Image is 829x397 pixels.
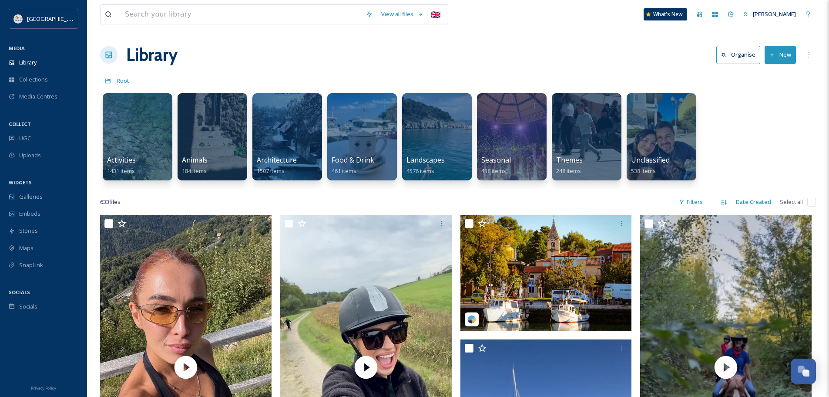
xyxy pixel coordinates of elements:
span: Animals [182,155,208,165]
span: UGC [19,134,31,143]
a: What's New [644,8,687,20]
span: MEDIA [9,45,25,51]
a: Landscapes4576 items [406,156,445,175]
span: Themes [556,155,583,165]
a: Themes248 items [556,156,583,175]
span: Unclassified [631,155,670,165]
div: Date Created [732,193,775,210]
span: 538 items [631,167,656,175]
span: Socials [19,302,37,311]
span: [GEOGRAPHIC_DATA] [27,14,82,23]
div: 🇬🇧 [428,7,443,22]
span: SnapLink [19,261,43,269]
a: Root [117,75,129,86]
a: [PERSON_NAME] [738,6,800,23]
span: 184 items [182,167,207,175]
span: WIDGETS [9,179,32,186]
span: Media Centres [19,92,57,101]
a: Unclassified538 items [631,156,670,175]
span: Maps [19,244,34,252]
input: Search your library [121,5,361,24]
span: Stories [19,227,38,235]
span: Architecture [257,155,297,165]
a: View all files [377,6,428,23]
a: Privacy Policy [31,382,56,393]
span: Root [117,77,129,85]
span: 461 items [332,167,356,175]
a: Food & Drink461 items [332,156,374,175]
span: 1507 items [257,167,285,175]
span: 1431 items [107,167,135,175]
span: Galleries [19,193,43,201]
img: HTZ_logo_EN.svg [14,14,23,23]
img: diino_cehiic-18117077053522462.jpeg [460,215,632,331]
span: 4576 items [406,167,434,175]
span: Uploads [19,151,41,159]
span: [PERSON_NAME] [753,10,796,18]
div: Filters [675,193,707,210]
span: Activities [107,155,136,165]
span: COLLECT [9,121,31,127]
a: Architecture1507 items [257,156,297,175]
span: Library [19,58,37,67]
img: snapsea-logo.png [467,315,476,324]
span: Collections [19,75,48,84]
span: Privacy Policy [31,385,56,391]
a: Animals184 items [182,156,208,175]
span: 248 items [556,167,581,175]
button: Open Chat [791,359,816,384]
span: 633 file s [100,198,121,206]
a: Seasonal418 items [481,156,511,175]
button: Organise [716,46,760,64]
span: SOCIALS [9,289,30,295]
span: Embeds [19,210,40,218]
button: New [765,46,796,64]
span: Seasonal [481,155,511,165]
a: Activities1431 items [107,156,136,175]
span: Select all [780,198,803,206]
a: Library [126,42,178,68]
span: Landscapes [406,155,445,165]
span: Food & Drink [332,155,374,165]
span: 418 items [481,167,506,175]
